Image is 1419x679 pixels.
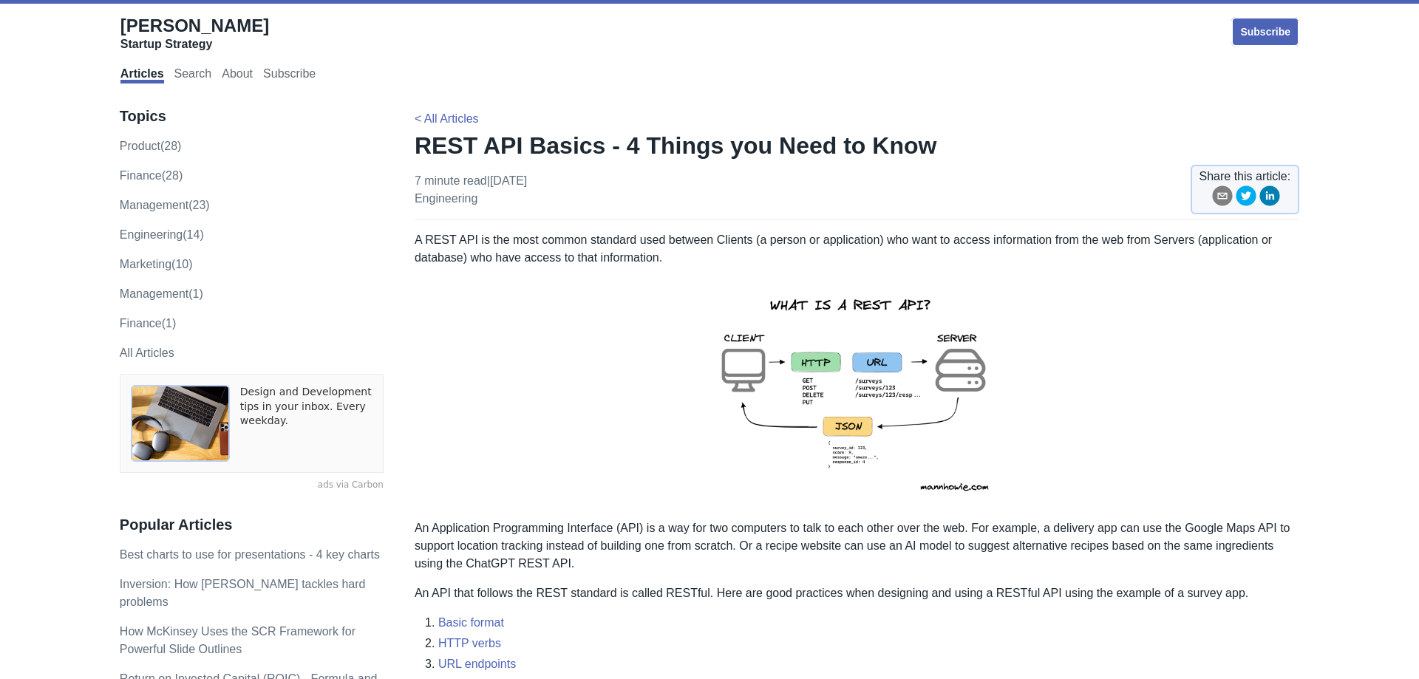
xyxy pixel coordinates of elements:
[120,258,193,270] a: marketing(10)
[415,231,1299,267] p: A REST API is the most common standard used between Clients (a person or application) who want to...
[120,107,384,126] h3: Topics
[120,516,384,534] h3: Popular Articles
[120,67,164,83] a: Articles
[1199,168,1291,185] span: Share this article:
[415,519,1299,573] p: An Application Programming Interface (API) is a way for two computers to talk to each other over ...
[438,658,516,670] a: URL endpoints
[415,192,477,205] a: engineering
[1236,185,1256,211] button: twitter
[240,385,372,462] a: Design and Development tips in your inbox. Every weekday.
[131,385,230,462] img: ads via Carbon
[1259,185,1280,211] button: linkedin
[415,172,527,208] p: 7 minute read | [DATE]
[695,279,1018,508] img: rest-api
[438,637,501,649] a: HTTP verbs
[120,16,269,35] span: [PERSON_NAME]
[438,616,504,629] a: Basic format
[415,584,1299,602] p: An API that follows the REST standard is called RESTful. Here are good practices when designing a...
[263,67,316,83] a: Subscribe
[120,578,366,608] a: Inversion: How [PERSON_NAME] tackles hard problems
[120,287,203,300] a: Management(1)
[174,67,212,83] a: Search
[120,140,182,152] a: product(28)
[415,112,479,125] a: < All Articles
[120,548,380,561] a: Best charts to use for presentations - 4 key charts
[120,479,384,492] a: ads via Carbon
[120,347,174,359] a: All Articles
[415,131,1299,160] h1: REST API Basics - 4 Things you Need to Know
[120,317,176,330] a: Finance(1)
[1231,17,1299,47] a: Subscribe
[222,67,253,83] a: About
[120,15,269,52] a: [PERSON_NAME]Startup Strategy
[120,199,210,211] a: management(23)
[120,37,269,52] div: Startup Strategy
[120,228,204,241] a: engineering(14)
[120,169,183,182] a: finance(28)
[1212,185,1233,211] button: email
[120,625,355,655] a: How McKinsey Uses the SCR Framework for Powerful Slide Outlines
